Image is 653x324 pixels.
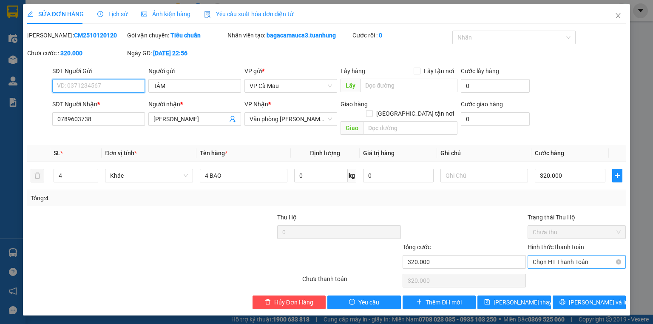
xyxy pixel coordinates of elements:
div: Gói vận chuyển: [127,31,225,40]
input: Ghi Chú [440,169,528,182]
div: VP gửi [244,66,337,76]
div: Người gửi [148,66,241,76]
span: exclamation-circle [349,299,355,306]
b: 320.000 [60,50,82,57]
span: picture [141,11,147,17]
div: Nhân viên tạo: [227,31,351,40]
input: Dọc đường [363,121,457,135]
span: Chưa thu [533,226,621,239]
span: Hủy Đơn Hàng [274,298,313,307]
span: VP Cà Mau [250,80,332,92]
span: Ảnh kiện hàng [141,11,190,17]
span: Thêm ĐH mới [426,298,462,307]
label: Hình thức thanh toán [528,244,584,250]
span: Giá trị hàng [363,150,395,156]
span: Tổng cước [403,244,431,250]
button: Close [606,4,630,28]
th: Ghi chú [437,145,531,162]
span: Chọn HT Thanh Toán [533,256,621,268]
input: Cước lấy hàng [461,79,530,93]
span: edit [27,11,33,17]
span: Giao [341,121,363,135]
span: Yêu cầu xuất hóa đơn điện tử [204,11,294,17]
span: Lịch sử [97,11,128,17]
input: VD: Bàn, Ghế [200,169,287,182]
span: close [615,12,622,19]
div: Tổng: 4 [31,193,253,203]
span: Định lượng [310,150,340,156]
button: save[PERSON_NAME] thay đổi [477,296,551,309]
span: Yêu cầu [358,298,379,307]
span: save [484,299,490,306]
label: Cước lấy hàng [461,68,499,74]
span: [GEOGRAPHIC_DATA] tận nơi [373,109,457,118]
div: [PERSON_NAME]: [27,31,125,40]
span: [PERSON_NAME] thay đổi [494,298,562,307]
b: Tiêu chuẩn [170,32,201,39]
b: bagacamauca3.tuanhung [267,32,336,39]
span: close-circle [616,259,621,264]
div: Chưa thanh toán [301,274,401,289]
span: Văn phòng Hồ Chí Minh [250,113,332,125]
span: Lấy tận nơi [420,66,457,76]
span: delete [265,299,271,306]
span: Giao hàng [341,101,368,108]
span: VP Nhận [244,101,268,108]
span: SỬA ĐƠN HÀNG [27,11,84,17]
span: plus [613,172,622,179]
button: delete [31,169,44,182]
div: Chưa cước : [27,48,125,58]
span: Tên hàng [200,150,227,156]
span: Cước hàng [535,150,564,156]
input: Dọc đường [360,79,457,92]
span: Đơn vị tính [105,150,137,156]
b: CM2510120120 [74,32,117,39]
span: Lấy [341,79,360,92]
button: plus [612,169,622,182]
span: kg [348,169,356,182]
b: [DATE] 22:56 [153,50,187,57]
div: Trạng thái Thu Hộ [528,213,626,222]
button: deleteHủy Đơn Hàng [253,296,326,309]
img: icon [204,11,211,18]
label: Cước giao hàng [461,101,503,108]
button: printer[PERSON_NAME] và In [553,296,626,309]
span: Khác [110,169,187,182]
div: Người nhận [148,99,241,109]
span: clock-circle [97,11,103,17]
div: Cước rồi : [352,31,451,40]
span: [PERSON_NAME] và In [569,298,628,307]
span: Lấy hàng [341,68,365,74]
span: SL [54,150,60,156]
input: Cước giao hàng [461,112,530,126]
span: user-add [229,116,236,122]
span: plus [416,299,422,306]
button: plusThêm ĐH mới [403,296,476,309]
span: printer [559,299,565,306]
b: 0 [379,32,382,39]
div: SĐT Người Nhận [52,99,145,109]
div: SĐT Người Gửi [52,66,145,76]
div: Ngày GD: [127,48,225,58]
span: Thu Hộ [277,214,297,221]
button: exclamation-circleYêu cầu [327,296,401,309]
